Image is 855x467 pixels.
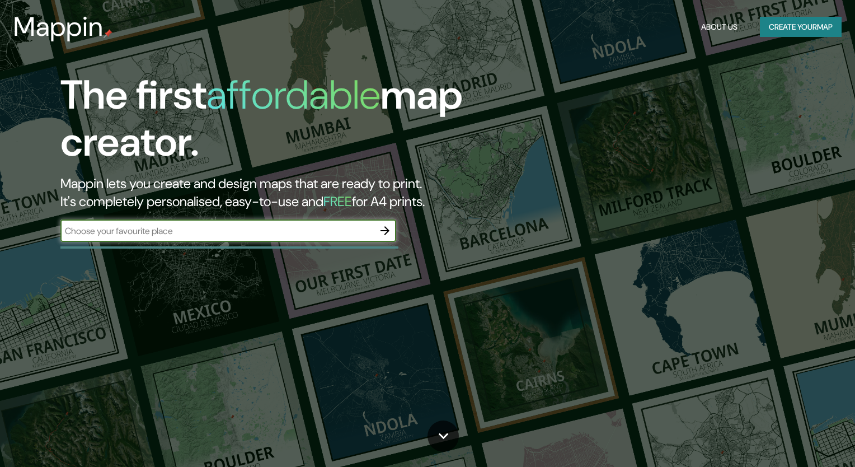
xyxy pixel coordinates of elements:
[760,17,842,38] button: Create yourmap
[697,17,742,38] button: About Us
[323,193,352,210] h5: FREE
[60,175,488,211] h2: Mappin lets you create and design maps that are ready to print. It's completely personalised, eas...
[60,225,374,237] input: Choose your favourite place
[13,11,104,43] h3: Mappin
[206,69,380,121] h1: affordable
[60,72,488,175] h1: The first map creator.
[104,29,112,38] img: mappin-pin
